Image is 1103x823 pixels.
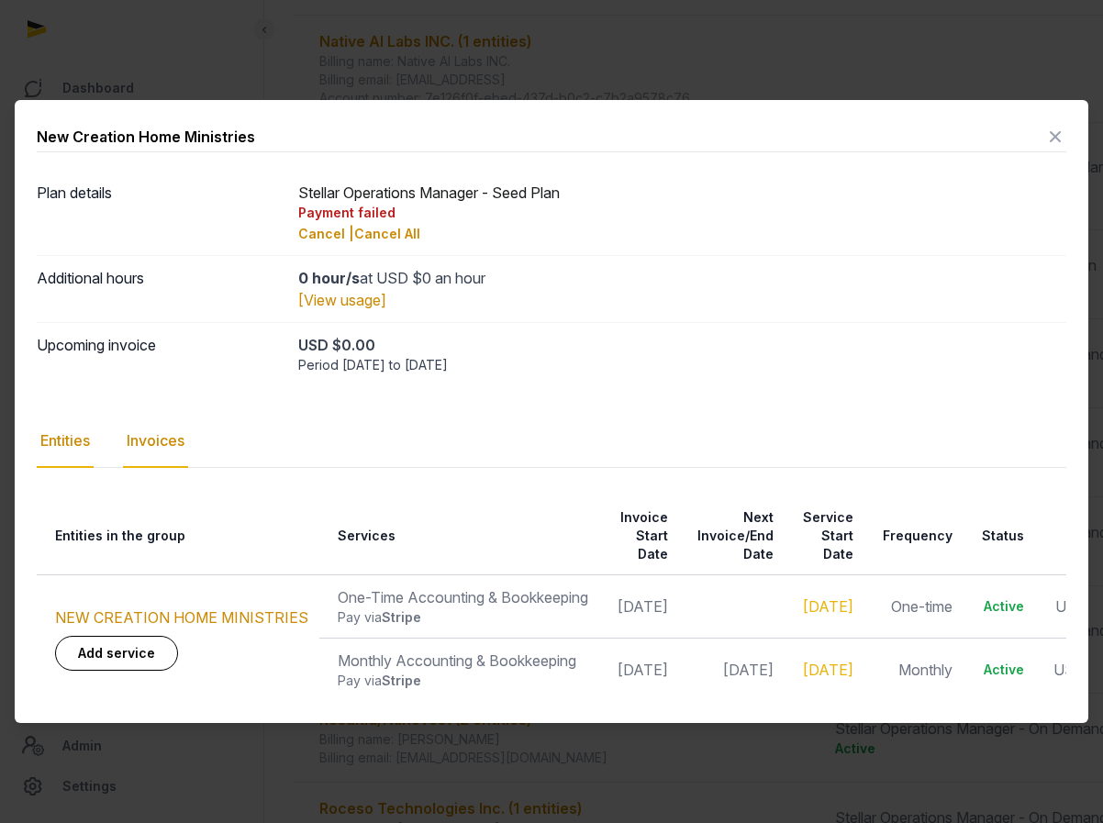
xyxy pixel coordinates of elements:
[319,497,599,575] th: Services
[298,291,386,309] a: [View usage]
[864,639,964,702] td: Monthly
[37,182,284,244] dt: Plan details
[37,415,94,468] div: Entities
[964,497,1035,575] th: Status
[1055,597,1087,616] span: USD
[382,673,421,688] span: Stripe
[982,597,1024,616] div: Active
[123,415,188,468] div: Invoices
[1053,661,1086,679] span: USD
[679,497,785,575] th: Next Invoice/End Date
[599,497,679,575] th: Invoice Start Date
[298,182,1067,244] div: Stellar Operations Manager - Seed Plan
[864,575,964,639] td: One-time
[298,204,1067,222] div: Payment failed
[37,497,319,575] th: Entities in the group
[864,497,964,575] th: Frequency
[599,575,679,639] td: [DATE]
[298,267,1067,289] div: at USD $0 an hour
[37,126,255,148] div: New Creation Home Ministries
[354,226,420,241] span: Cancel All
[338,650,588,672] div: Monthly Accounting & Bookkeeping
[982,661,1024,679] div: Active
[298,334,1067,356] div: USD $0.00
[803,661,853,679] a: [DATE]
[37,415,1066,468] nav: Tabs
[803,597,853,616] a: [DATE]
[785,497,864,575] th: Service Start Date
[298,356,1067,374] div: Period [DATE] to [DATE]
[382,609,421,625] span: Stripe
[338,672,588,690] div: Pay via
[723,661,774,679] span: [DATE]
[298,226,354,241] span: Cancel |
[37,334,284,374] dt: Upcoming invoice
[55,608,308,627] a: NEW CREATION HOME MINISTRIES
[338,586,588,608] div: One-Time Accounting & Bookkeeping
[298,269,360,287] strong: 0 hour/s
[338,608,588,627] div: Pay via
[599,639,679,702] td: [DATE]
[37,267,284,311] dt: Additional hours
[55,636,178,671] a: Add service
